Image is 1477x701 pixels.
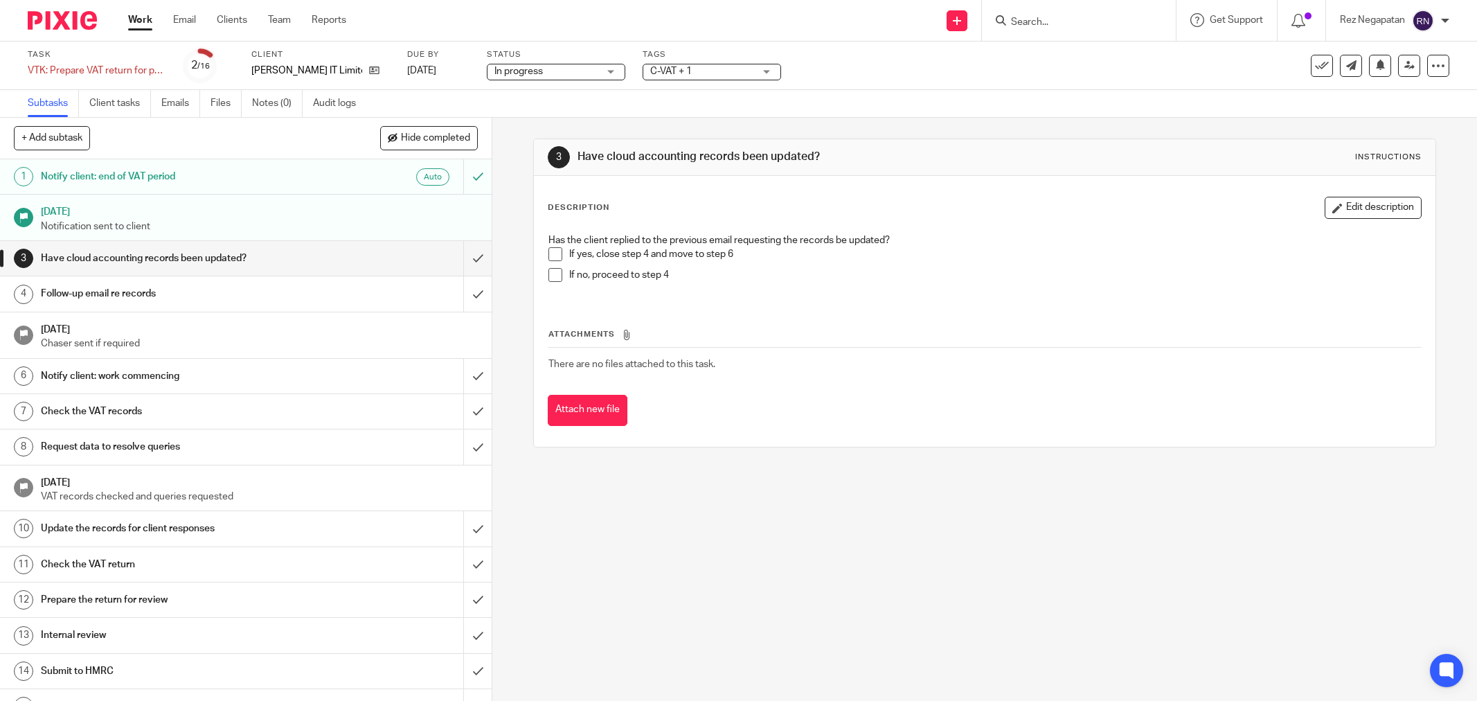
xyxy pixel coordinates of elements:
h1: [DATE] [41,472,478,490]
a: Team [268,13,291,27]
p: Rez Negapatan [1340,13,1405,27]
a: Subtasks [28,90,79,117]
p: Description [548,202,609,213]
div: 14 [14,662,33,681]
p: [PERSON_NAME] IT Limited [251,64,362,78]
h1: Internal review [41,625,314,646]
small: /16 [197,62,210,70]
p: If no, proceed to step 4 [569,268,1421,282]
a: Reports [312,13,346,27]
h1: Follow-up email re records [41,283,314,304]
span: C-VAT + 1 [650,66,692,76]
button: Attach new file [548,395,627,426]
a: Client tasks [89,90,151,117]
div: Instructions [1355,152,1422,163]
label: Client [251,49,390,60]
input: Search [1010,17,1134,29]
h1: [DATE] [41,319,478,337]
h1: Prepare the return for review [41,589,314,610]
h1: Request data to resolve queries [41,436,314,457]
div: 11 [14,555,33,574]
div: 10 [14,519,33,538]
h1: Notify client: work commencing [41,366,314,387]
div: Auto [416,168,449,186]
h1: Have cloud accounting records been updated? [578,150,1014,164]
span: [DATE] [407,66,436,76]
div: 4 [14,285,33,304]
h1: Check the VAT records [41,401,314,422]
div: 3 [548,146,570,168]
div: 13 [14,626,33,646]
div: VTK: Prepare VAT return for period to - [DATE] [28,64,166,78]
h1: [DATE] [41,202,478,219]
label: Tags [643,49,781,60]
span: In progress [494,66,543,76]
span: There are no files attached to this task. [548,360,715,369]
img: svg%3E [1412,10,1434,32]
img: Pixie [28,11,97,30]
div: 7 [14,402,33,421]
div: 2 [191,57,210,73]
div: 12 [14,590,33,610]
div: 3 [14,249,33,268]
label: Status [487,49,625,60]
a: Clients [217,13,247,27]
button: + Add subtask [14,126,90,150]
button: Hide completed [380,126,478,150]
h1: Submit to HMRC [41,661,314,682]
h1: Update the records for client responses [41,518,314,539]
p: VAT records checked and queries requested [41,490,478,504]
a: Notes (0) [252,90,303,117]
p: Notification sent to client [41,220,478,233]
label: Due by [407,49,469,60]
a: Audit logs [313,90,366,117]
h1: Check the VAT return [41,554,314,575]
div: 8 [14,437,33,456]
p: Has the client replied to the previous email requesting the records be updated? [548,233,1421,247]
h1: Notify client: end of VAT period [41,166,314,187]
span: Hide completed [401,133,470,144]
p: Chaser sent if required [41,337,478,350]
a: Emails [161,90,200,117]
p: If yes, close step 4 and move to step 6 [569,247,1421,261]
label: Task [28,49,166,60]
button: Edit description [1325,197,1422,219]
a: Files [211,90,242,117]
span: Get Support [1210,15,1263,25]
div: 1 [14,167,33,186]
a: Email [173,13,196,27]
a: Work [128,13,152,27]
div: 6 [14,366,33,386]
div: VTK: Prepare VAT return for period to - August 2025 [28,64,166,78]
span: Attachments [548,330,615,338]
h1: Have cloud accounting records been updated? [41,248,314,269]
